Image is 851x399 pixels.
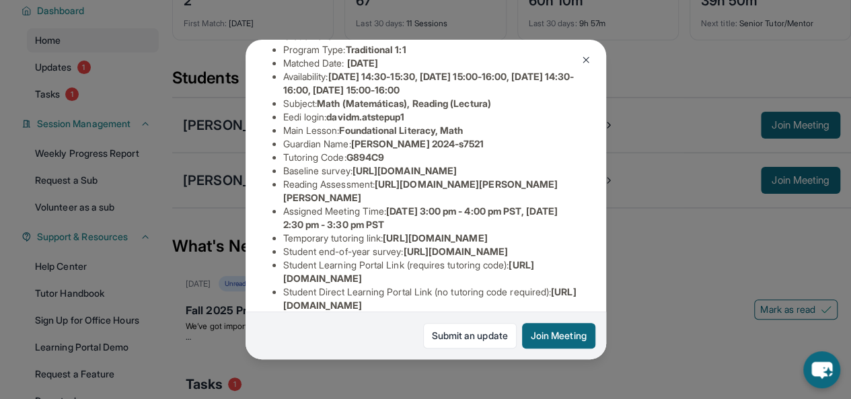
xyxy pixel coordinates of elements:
li: Availability: [283,70,579,97]
li: Baseline survey : [283,164,579,178]
li: Eedi login : [283,110,579,124]
img: Close Icon [581,55,591,65]
button: chat-button [803,351,840,388]
span: [DATE] 14:30-15:30, [DATE] 15:00-16:00, [DATE] 14:30-16:00, [DATE] 15:00-16:00 [283,71,575,96]
span: davidm.atstepup1 [326,111,404,122]
li: Tutoring Code : [283,151,579,164]
li: Subject : [283,97,579,110]
li: Assigned Meeting Time : [283,205,579,231]
a: Submit an update [423,323,517,349]
span: [URL][DOMAIN_NAME] [353,165,457,176]
li: Temporary tutoring link : [283,231,579,245]
li: Program Type: [283,43,579,57]
span: G894C9 [346,151,384,163]
span: Math (Matemáticas), Reading (Lectura) [317,98,491,109]
span: [DATE] [347,57,378,69]
span: Traditional 1:1 [345,44,406,55]
li: Reading Assessment : [283,178,579,205]
span: [URL][DOMAIN_NAME] [383,232,487,244]
li: Main Lesson : [283,124,579,137]
li: Guardian Name : [283,137,579,151]
span: Foundational Literacy, Math [339,124,463,136]
button: Join Meeting [522,323,595,349]
span: [DATE] 3:00 pm - 4:00 pm PST, [DATE] 2:30 pm - 3:30 pm PST [283,205,558,230]
li: Student Direct Learning Portal Link (no tutoring code required) : [283,285,579,312]
span: [URL][DOMAIN_NAME] [403,246,507,257]
li: Student Learning Portal Link (requires tutoring code) : [283,258,579,285]
li: Student end-of-year survey : [283,245,579,258]
span: [URL][DOMAIN_NAME][PERSON_NAME][PERSON_NAME] [283,178,558,203]
li: Matched Date: [283,57,579,70]
span: [PERSON_NAME] 2024-s7521 [351,138,484,149]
